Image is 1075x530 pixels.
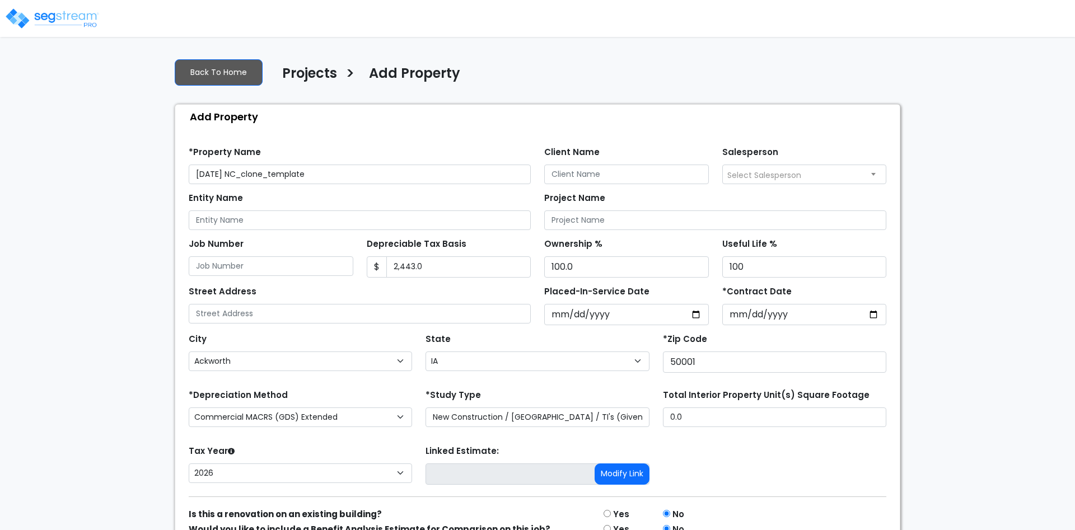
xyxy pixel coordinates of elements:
[189,389,288,402] label: *Depreciation Method
[386,256,531,278] input: 0.00
[189,146,261,159] label: *Property Name
[181,105,900,129] div: Add Property
[663,351,886,373] input: Zip Code
[189,256,353,276] input: Job Number
[189,445,235,458] label: Tax Year
[672,508,684,521] label: No
[663,389,870,402] label: Total Interior Property Unit(s) Square Footage
[189,192,243,205] label: Entity Name
[189,165,531,184] input: Property Name
[189,285,256,298] label: Street Address
[544,165,709,184] input: Client Name
[189,333,207,346] label: City
[189,508,382,520] strong: Is this a renovation on an existing building?
[727,170,801,181] span: Select Salesperson
[4,7,100,30] img: logo_pro_r.png
[189,238,244,251] label: Job Number
[544,210,886,230] input: Project Name
[722,146,778,159] label: Salesperson
[367,256,387,278] span: $
[544,256,709,278] input: Ownership %
[722,304,887,325] input: Purchase Date
[369,65,460,85] h4: Add Property
[345,64,355,86] h3: >
[367,238,466,251] label: Depreciable Tax Basis
[426,333,451,346] label: State
[189,210,531,230] input: Entity Name
[426,445,499,458] label: Linked Estimate:
[663,333,707,346] label: *Zip Code
[544,285,649,298] label: Placed-In-Service Date
[722,256,887,278] input: Useful Life %
[613,508,629,521] label: Yes
[426,389,481,402] label: *Study Type
[544,238,602,251] label: Ownership %
[722,285,792,298] label: *Contract Date
[175,59,263,86] a: Back To Home
[189,304,531,323] input: Street Address
[282,65,337,85] h4: Projects
[663,407,886,427] input: total square foot
[361,65,460,89] a: Add Property
[595,463,649,485] button: Modify Link
[722,238,777,251] label: Useful Life %
[544,192,605,205] label: Project Name
[544,146,600,159] label: Client Name
[274,65,337,89] a: Projects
